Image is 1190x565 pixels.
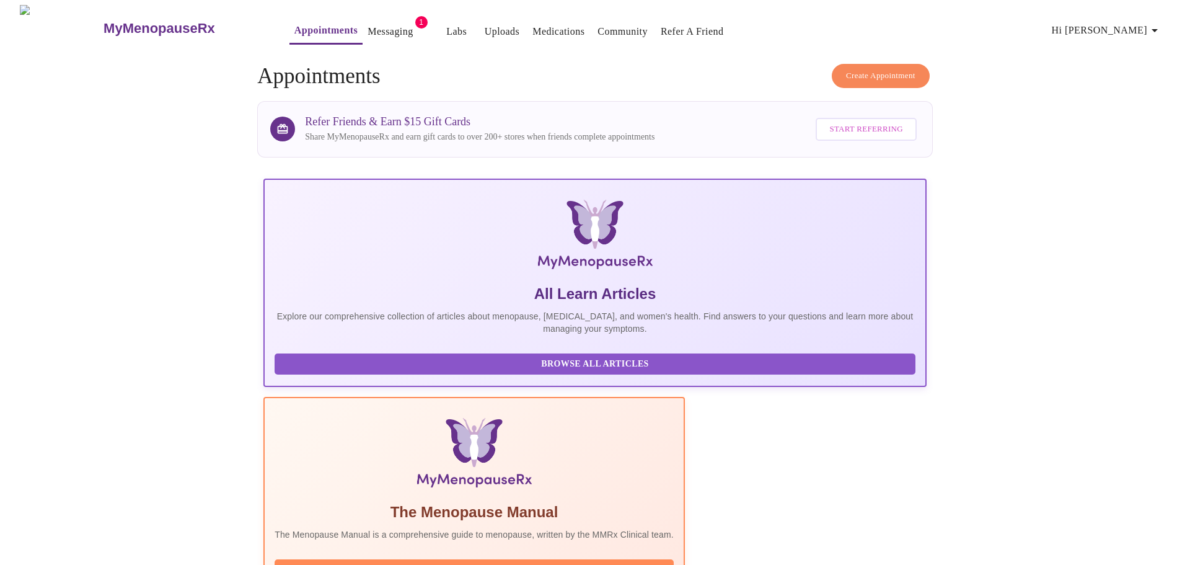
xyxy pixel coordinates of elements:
[597,23,648,40] a: Community
[846,69,915,83] span: Create Appointment
[338,418,610,492] img: Menopause Manual
[368,23,413,40] a: Messaging
[305,115,654,128] h3: Refer Friends & Earn $15 Gift Cards
[661,23,724,40] a: Refer a Friend
[275,310,915,335] p: Explore our comprehensive collection of articles about menopause, [MEDICAL_DATA], and women's hea...
[275,284,915,304] h5: All Learn Articles
[437,19,477,44] button: Labs
[816,118,916,141] button: Start Referring
[656,19,729,44] button: Refer a Friend
[1052,22,1162,39] span: Hi [PERSON_NAME]
[104,20,215,37] h3: MyMenopauseRx
[593,19,653,44] button: Community
[20,5,102,51] img: MyMenopauseRx Logo
[485,23,520,40] a: Uploads
[275,502,674,522] h5: The Menopause Manual
[275,358,919,368] a: Browse All Articles
[102,7,265,50] a: MyMenopauseRx
[532,23,584,40] a: Medications
[1047,18,1167,43] button: Hi [PERSON_NAME]
[832,64,930,88] button: Create Appointment
[446,23,467,40] a: Labs
[257,64,933,89] h4: Appointments
[527,19,589,44] button: Medications
[289,18,363,45] button: Appointments
[363,19,418,44] button: Messaging
[287,357,903,372] span: Browse All Articles
[829,122,902,136] span: Start Referring
[374,200,816,274] img: MyMenopauseRx Logo
[415,16,428,29] span: 1
[275,354,915,375] button: Browse All Articles
[813,112,919,147] a: Start Referring
[480,19,525,44] button: Uploads
[294,22,358,39] a: Appointments
[305,131,654,143] p: Share MyMenopauseRx and earn gift cards to over 200+ stores when friends complete appointments
[275,528,674,541] p: The Menopause Manual is a comprehensive guide to menopause, written by the MMRx Clinical team.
